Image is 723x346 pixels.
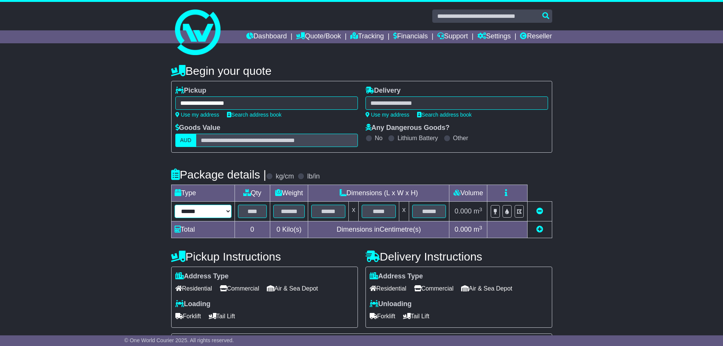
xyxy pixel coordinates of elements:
span: Residential [370,283,406,294]
label: Any Dangerous Goods? [365,124,450,132]
td: Dimensions in Centimetre(s) [308,221,449,238]
td: Volume [449,185,487,202]
label: lb/in [307,172,320,181]
td: 0 [235,221,270,238]
span: 0.000 [455,226,472,233]
td: Total [171,221,235,238]
a: Reseller [520,30,552,43]
a: Use my address [365,112,410,118]
a: Financials [393,30,428,43]
a: Remove this item [536,207,543,215]
span: 0 [276,226,280,233]
a: Settings [477,30,511,43]
a: Tracking [350,30,384,43]
span: m [474,207,482,215]
span: Commercial [414,283,454,294]
span: Residential [175,283,212,294]
a: Dashboard [246,30,287,43]
a: Use my address [175,112,219,118]
h4: Begin your quote [171,65,552,77]
td: Type [171,185,235,202]
td: Dimensions (L x W x H) [308,185,449,202]
td: Qty [235,185,270,202]
a: Add new item [536,226,543,233]
td: Weight [270,185,308,202]
h4: Delivery Instructions [365,250,552,263]
span: Air & Sea Depot [461,283,512,294]
span: © One World Courier 2025. All rights reserved. [124,337,234,343]
label: Loading [175,300,211,308]
label: Other [453,134,468,142]
sup: 3 [479,225,482,231]
span: Forklift [175,310,201,322]
label: Lithium Battery [397,134,438,142]
label: No [375,134,383,142]
label: Unloading [370,300,412,308]
label: Pickup [175,87,206,95]
a: Support [437,30,468,43]
h4: Package details | [171,168,266,181]
sup: 3 [479,207,482,212]
span: Tail Lift [209,310,235,322]
span: Forklift [370,310,395,322]
span: m [474,226,482,233]
label: AUD [175,134,197,147]
td: Kilo(s) [270,221,308,238]
label: Address Type [370,272,423,281]
td: x [399,202,409,221]
span: Tail Lift [403,310,430,322]
a: Search address book [227,112,282,118]
label: Address Type [175,272,229,281]
h4: Pickup Instructions [171,250,358,263]
label: kg/cm [276,172,294,181]
label: Goods Value [175,124,221,132]
a: Search address book [417,112,472,118]
td: x [349,202,359,221]
span: Air & Sea Depot [267,283,318,294]
label: Delivery [365,87,401,95]
span: Commercial [220,283,259,294]
span: 0.000 [455,207,472,215]
a: Quote/Book [296,30,341,43]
